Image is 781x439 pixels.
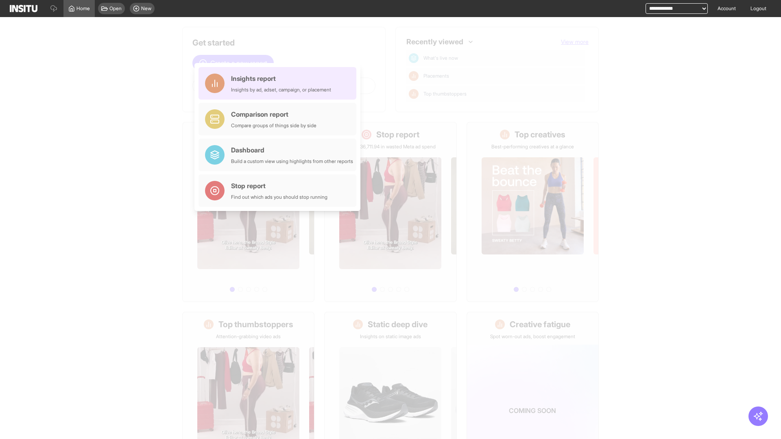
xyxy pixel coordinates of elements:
div: Stop report [231,181,327,191]
div: Build a custom view using highlights from other reports [231,158,353,165]
img: Logo [10,5,37,12]
div: Insights report [231,74,331,83]
span: Open [109,5,122,12]
div: Insights by ad, adset, campaign, or placement [231,87,331,93]
div: Dashboard [231,145,353,155]
div: Comparison report [231,109,316,119]
span: Home [76,5,90,12]
span: New [141,5,151,12]
div: Find out which ads you should stop running [231,194,327,200]
div: Compare groups of things side by side [231,122,316,129]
